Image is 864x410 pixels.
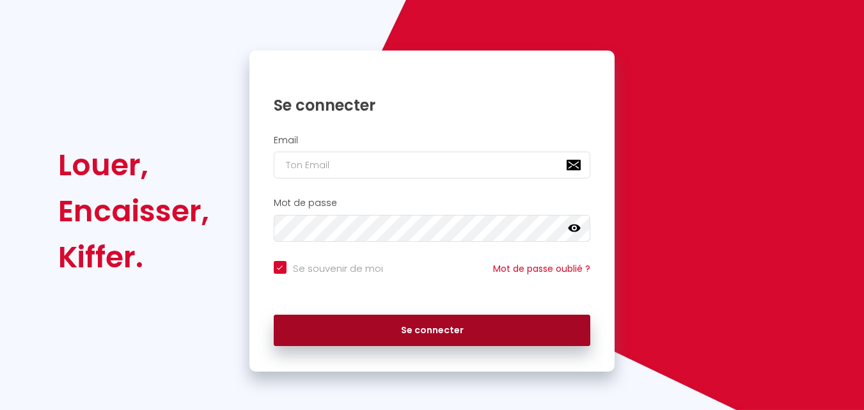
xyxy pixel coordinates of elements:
[274,198,591,209] h2: Mot de passe
[274,95,591,115] h1: Se connecter
[58,142,209,188] div: Louer,
[58,188,209,234] div: Encaisser,
[274,135,591,146] h2: Email
[493,262,590,275] a: Mot de passe oublié ?
[274,152,591,178] input: Ton Email
[58,234,209,280] div: Kiffer.
[274,315,591,347] button: Se connecter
